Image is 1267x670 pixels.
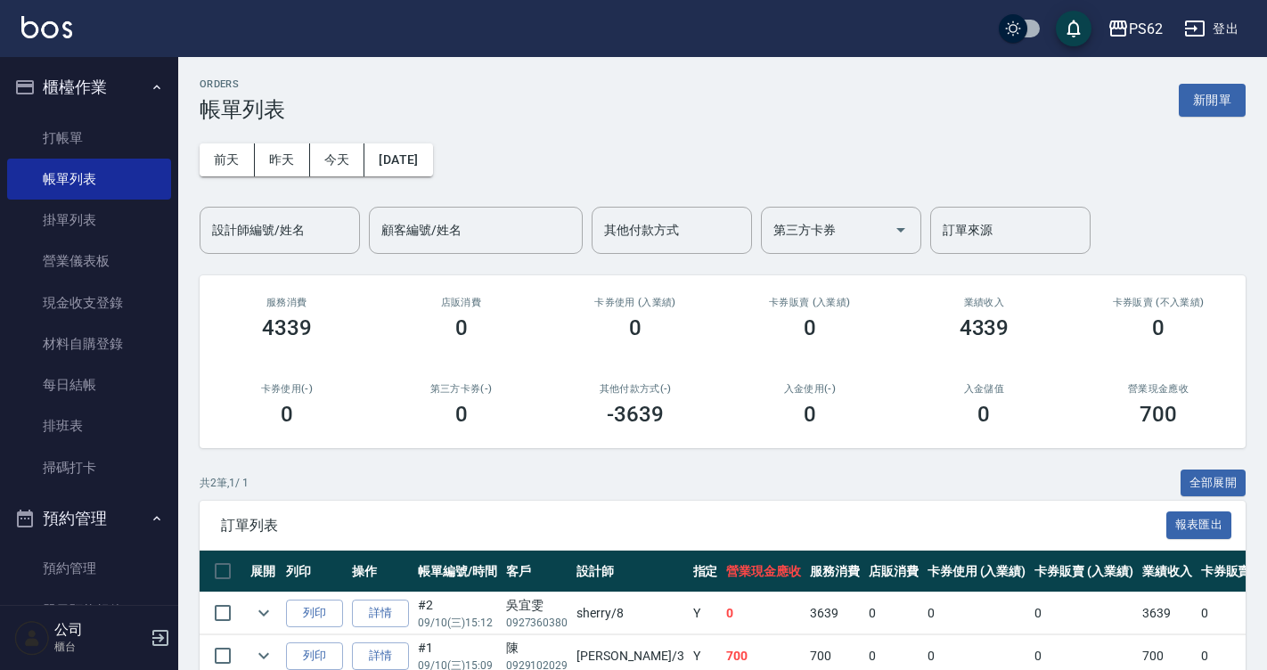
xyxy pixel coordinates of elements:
h3: 4339 [262,315,312,340]
th: 服務消費 [805,551,864,592]
th: 展開 [246,551,282,592]
th: 操作 [347,551,413,592]
h3: 0 [281,402,293,427]
h2: 店販消費 [396,297,527,308]
a: 打帳單 [7,118,171,159]
p: 0927360380 [506,615,568,631]
button: expand row [250,642,277,669]
td: Y [689,592,723,634]
a: 掛單列表 [7,200,171,241]
td: 3639 [805,592,864,634]
button: 列印 [286,642,343,670]
p: 共 2 筆, 1 / 1 [200,475,249,491]
th: 卡券使用 (入業績) [923,551,1031,592]
h2: 其他付款方式(-) [569,383,701,395]
h2: 入金使用(-) [744,383,876,395]
th: 帳單編號/時間 [413,551,502,592]
a: 預約管理 [7,548,171,589]
h2: 卡券使用(-) [221,383,353,395]
th: 設計師 [572,551,688,592]
h3: 0 [629,315,642,340]
th: 列印 [282,551,347,592]
button: PS62 [1100,11,1170,47]
button: 今天 [310,143,365,176]
h3: 0 [804,315,816,340]
h3: 4339 [960,315,1010,340]
h2: ORDERS [200,78,285,90]
a: 排班表 [7,405,171,446]
p: 櫃台 [54,639,145,655]
a: 單日預約紀錄 [7,590,171,631]
a: 報表匯出 [1166,516,1232,533]
h2: 卡券販賣 (不入業績) [1092,297,1224,308]
button: 列印 [286,600,343,627]
h2: 營業現金應收 [1092,383,1224,395]
td: 0 [1030,592,1138,634]
h2: 第三方卡券(-) [396,383,527,395]
h3: -3639 [607,402,664,427]
td: 0 [864,592,923,634]
h3: 0 [804,402,816,427]
td: sherry /8 [572,592,688,634]
h2: 卡券販賣 (入業績) [744,297,876,308]
button: 報表匯出 [1166,511,1232,539]
button: expand row [250,600,277,626]
h3: 服務消費 [221,297,353,308]
a: 材料自購登錄 [7,323,171,364]
th: 卡券販賣 (入業績) [1030,551,1138,592]
button: 登出 [1177,12,1246,45]
div: 陳 [506,639,568,658]
button: [DATE] [364,143,432,176]
h3: 0 [455,315,468,340]
a: 詳情 [352,642,409,670]
a: 每日結帳 [7,364,171,405]
th: 業績收入 [1138,551,1197,592]
img: Logo [21,16,72,38]
h3: 帳單列表 [200,97,285,122]
h3: 0 [455,402,468,427]
button: 昨天 [255,143,310,176]
button: 櫃檯作業 [7,64,171,110]
td: 0 [722,592,805,634]
th: 營業現金應收 [722,551,805,592]
button: save [1056,11,1091,46]
img: Person [14,620,50,656]
h2: 業績收入 [919,297,1050,308]
h2: 卡券使用 (入業績) [569,297,701,308]
p: 09/10 (三) 15:12 [418,615,497,631]
div: 吳宜雯 [506,596,568,615]
th: 客戶 [502,551,573,592]
h3: 700 [1140,402,1177,427]
td: #2 [413,592,502,634]
th: 指定 [689,551,723,592]
th: 店販消費 [864,551,923,592]
button: 前天 [200,143,255,176]
h5: 公司 [54,621,145,639]
h3: 0 [1152,315,1165,340]
a: 掃碼打卡 [7,447,171,488]
a: 新開單 [1179,91,1246,108]
button: 全部展開 [1181,470,1247,497]
td: 0 [923,592,1031,634]
button: 預約管理 [7,495,171,542]
button: 新開單 [1179,84,1246,117]
td: 3639 [1138,592,1197,634]
a: 營業儀表板 [7,241,171,282]
h2: 入金儲值 [919,383,1050,395]
a: 現金收支登錄 [7,282,171,323]
a: 帳單列表 [7,159,171,200]
div: PS62 [1129,18,1163,40]
a: 詳情 [352,600,409,627]
h3: 0 [977,402,990,427]
span: 訂單列表 [221,517,1166,535]
button: Open [887,216,915,244]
